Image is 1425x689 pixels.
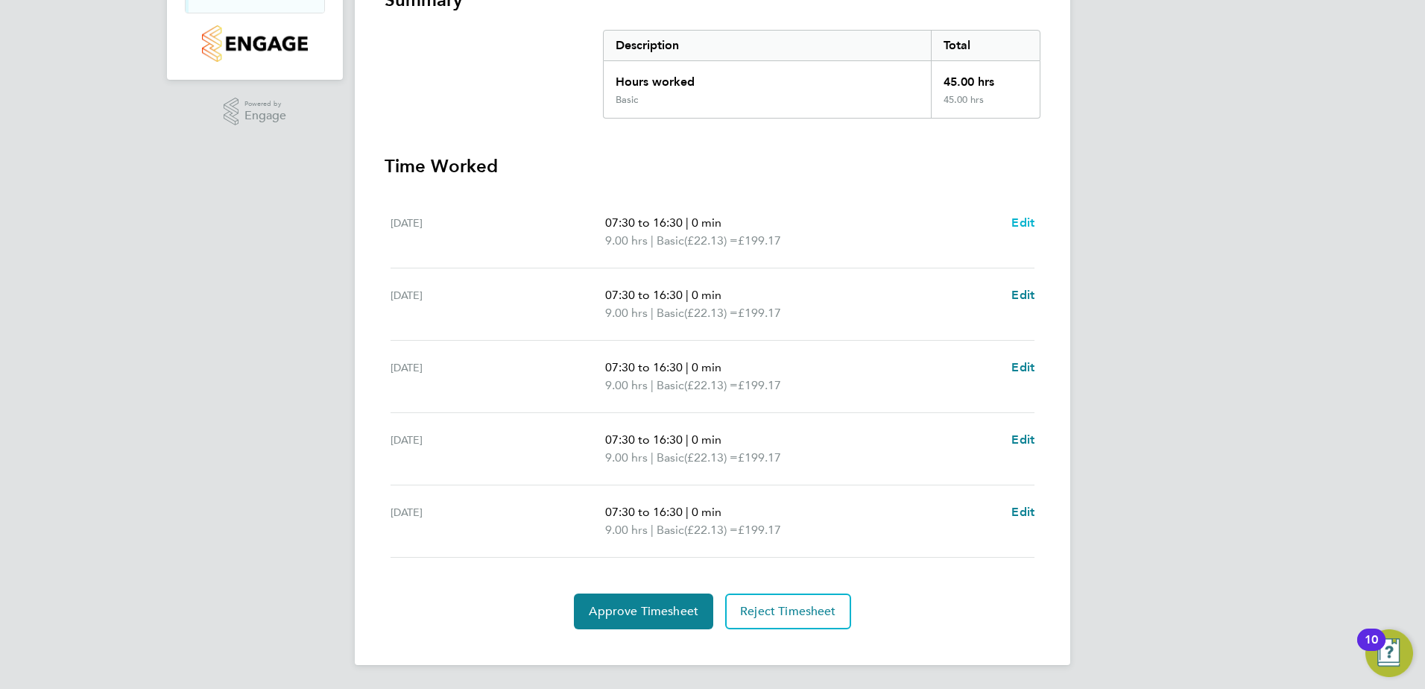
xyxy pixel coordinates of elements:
[1011,505,1034,519] span: Edit
[692,288,721,302] span: 0 min
[605,432,683,447] span: 07:30 to 16:30
[686,505,689,519] span: |
[657,304,684,322] span: Basic
[1365,640,1378,659] div: 10
[244,110,286,122] span: Engage
[391,214,605,250] div: [DATE]
[185,25,325,62] a: Go to home page
[686,360,689,374] span: |
[244,98,286,110] span: Powered by
[1011,432,1034,447] span: Edit
[1365,629,1413,677] button: Open Resource Center, 10 new notifications
[1011,215,1034,230] span: Edit
[738,450,781,465] span: £199.17
[651,233,654,248] span: |
[931,94,1040,118] div: 45.00 hrs
[692,505,721,519] span: 0 min
[651,523,654,537] span: |
[603,30,1040,119] div: Summary
[738,233,781,248] span: £199.17
[605,523,648,537] span: 9.00 hrs
[657,521,684,539] span: Basic
[740,604,836,619] span: Reject Timesheet
[605,505,683,519] span: 07:30 to 16:30
[686,432,689,447] span: |
[651,378,654,392] span: |
[605,378,648,392] span: 9.00 hrs
[391,286,605,322] div: [DATE]
[391,431,605,467] div: [DATE]
[1011,286,1034,304] a: Edit
[1011,214,1034,232] a: Edit
[589,604,698,619] span: Approve Timesheet
[686,215,689,230] span: |
[1011,503,1034,521] a: Edit
[738,378,781,392] span: £199.17
[574,594,713,629] button: Approve Timesheet
[1011,360,1034,374] span: Edit
[605,288,683,302] span: 07:30 to 16:30
[605,450,648,465] span: 9.00 hrs
[605,360,683,374] span: 07:30 to 16:30
[686,288,689,302] span: |
[657,377,684,394] span: Basic
[725,594,851,629] button: Reject Timesheet
[651,306,654,320] span: |
[605,306,648,320] span: 9.00 hrs
[738,306,781,320] span: £199.17
[1011,431,1034,449] a: Edit
[391,503,605,539] div: [DATE]
[224,98,287,126] a: Powered byEngage
[616,94,638,106] div: Basic
[738,523,781,537] span: £199.17
[657,232,684,250] span: Basic
[1011,359,1034,377] a: Edit
[684,378,738,392] span: (£22.13) =
[931,31,1040,60] div: Total
[684,306,738,320] span: (£22.13) =
[692,215,721,230] span: 0 min
[604,61,931,94] div: Hours worked
[931,61,1040,94] div: 45.00 hrs
[604,31,931,60] div: Description
[202,25,307,62] img: countryside-properties-logo-retina.png
[684,233,738,248] span: (£22.13) =
[605,215,683,230] span: 07:30 to 16:30
[385,154,1040,178] h3: Time Worked
[692,360,721,374] span: 0 min
[651,450,654,465] span: |
[605,233,648,248] span: 9.00 hrs
[684,523,738,537] span: (£22.13) =
[684,450,738,465] span: (£22.13) =
[391,359,605,394] div: [DATE]
[657,449,684,467] span: Basic
[1011,288,1034,302] span: Edit
[692,432,721,447] span: 0 min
